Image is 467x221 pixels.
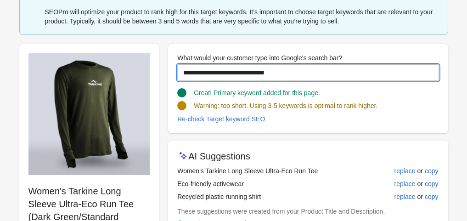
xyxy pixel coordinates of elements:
span: or [415,166,424,176]
div: replace [394,193,416,200]
div: copy [425,193,439,200]
div: replace [394,180,416,187]
div: copy [425,167,439,175]
span: SEOPro will optimize your product to rank high for this target keywords. It’s important to choose... [45,8,433,25]
div: replace [394,167,416,175]
td: Recycled plastic running shirt [177,190,377,203]
span: Great! Primary keyword added for this page. [194,89,320,96]
button: replace [391,163,419,179]
span: Warning: too short. Using 3-5 keywords is optimal to rank higher. [194,102,377,109]
span: or [415,192,424,201]
div: Re-check Target keyword SEO [177,115,265,123]
button: replace [391,188,419,205]
td: Women's Tarkine Long Sleeve Ultra-Eco Run Tee [177,164,377,177]
span: or [415,179,424,188]
label: What would your customer type into Google's search bar? [177,53,342,62]
button: Re-check Target keyword SEO [174,111,269,127]
button: copy [421,176,442,192]
button: copy [421,163,442,179]
p: AI Suggestions [188,150,250,163]
div: copy [425,180,439,187]
span: These suggestions were created from your Product Title and Description. [177,208,385,215]
td: Eco-friendly activewear [177,177,377,190]
button: replace [391,176,419,192]
img: 01-front-913357_68312098-f7f6-4040-a158-f1aba2bb9e75-423501.jpg [28,53,150,175]
button: copy [421,188,442,205]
